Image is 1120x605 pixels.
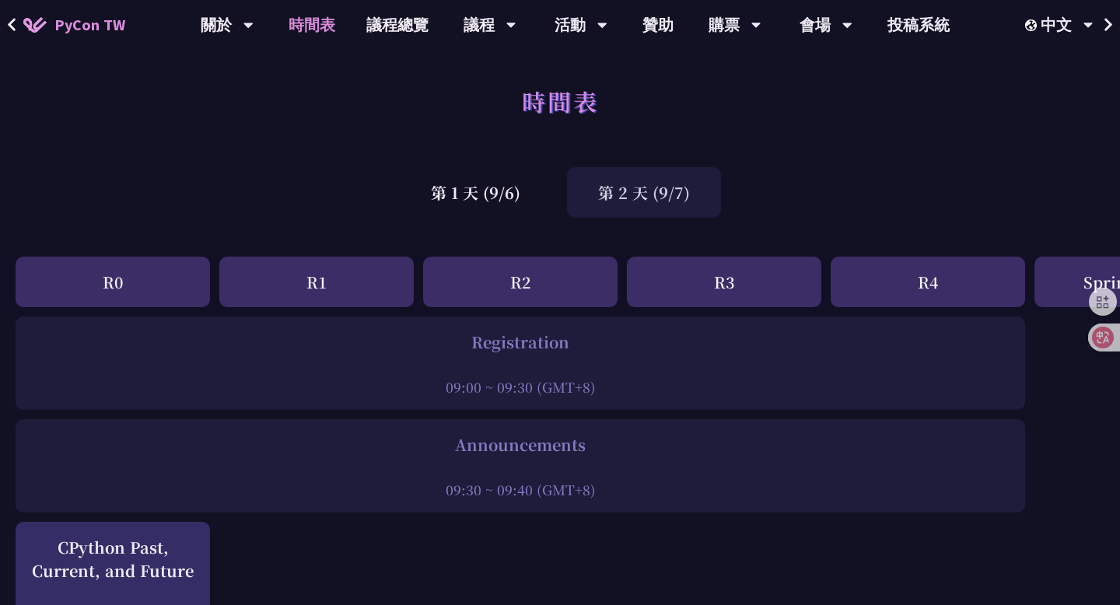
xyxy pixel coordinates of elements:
h1: 時間表 [522,78,599,124]
div: R4 [831,257,1025,307]
div: 09:30 ~ 09:40 (GMT+8) [23,480,1017,499]
img: Locale Icon [1025,19,1041,31]
div: 第 1 天 (9/6) [400,167,551,218]
div: CPython Past, Current, and Future [23,536,202,582]
div: R1 [219,257,414,307]
div: R2 [423,257,618,307]
div: Announcements [23,433,1017,456]
div: Registration [23,330,1017,354]
div: R3 [627,257,821,307]
div: R0 [16,257,210,307]
img: Home icon of PyCon TW 2025 [23,17,47,33]
a: PyCon TW [8,5,141,44]
span: PyCon TW [54,13,125,37]
div: 09:00 ~ 09:30 (GMT+8) [23,377,1017,397]
div: 第 2 天 (9/7) [567,167,721,218]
